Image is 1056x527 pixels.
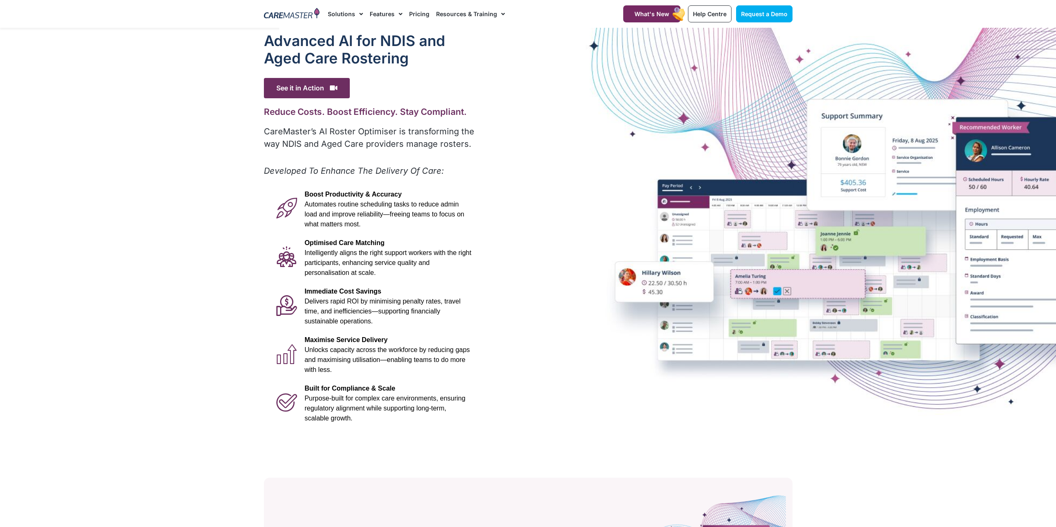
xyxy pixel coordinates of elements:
em: Developed To Enhance The Delivery Of Care: [264,166,444,176]
span: Maximise Service Delivery [305,336,388,343]
a: Request a Demo [736,5,793,22]
span: Purpose-built for complex care environments, ensuring regulatory alignment while supporting long-... [305,395,466,422]
h1: Advanced Al for NDIS and Aged Care Rostering [264,32,476,67]
span: Help Centre [693,10,727,17]
span: Boost Productivity & Accuracy [305,191,402,198]
span: Delivers rapid ROI by minimising penalty rates, travel time, and inefficiencies—supporting financ... [305,298,461,325]
span: Unlocks capacity across the workforce by reducing gaps and maximising utilisation—enabling teams ... [305,346,470,373]
span: What's New [634,10,669,17]
a: Help Centre [688,5,732,22]
p: CareMaster’s AI Roster Optimiser is transforming the way NDIS and Aged Care providers manage rost... [264,125,476,150]
a: What's New [623,5,680,22]
h2: Reduce Costs. Boost Efficiency. Stay Compliant. [264,107,476,117]
span: Built for Compliance & Scale [305,385,395,392]
img: CareMaster Logo [264,8,320,20]
span: Intelligently aligns the right support workers with the right participants, enhancing service qua... [305,249,471,276]
span: Automates routine scheduling tasks to reduce admin load and improve reliability—freeing teams to ... [305,201,464,228]
span: See it in Action [264,78,350,98]
span: Request a Demo [741,10,788,17]
span: Optimised Care Matching [305,239,385,246]
span: Immediate Cost Savings [305,288,381,295]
